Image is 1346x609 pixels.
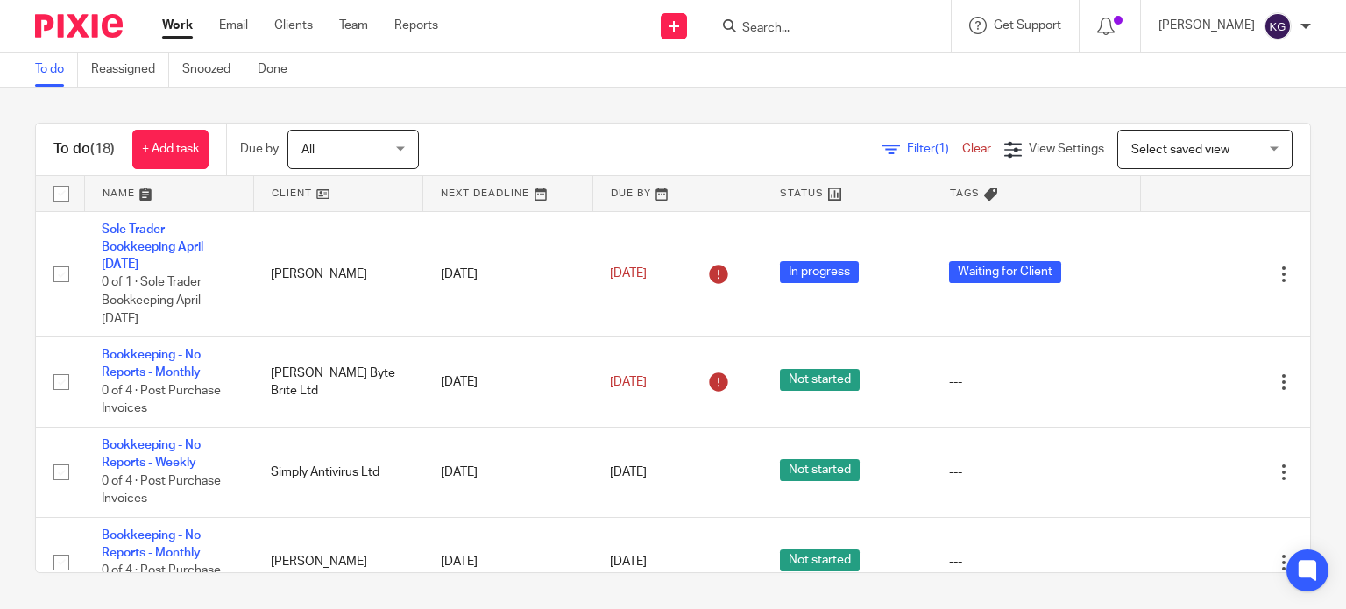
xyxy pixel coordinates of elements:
span: (18) [90,142,115,156]
span: 0 of 1 · Sole Trader Bookkeeping April [DATE] [102,277,202,325]
span: In progress [780,261,859,283]
a: Snoozed [182,53,244,87]
a: Sole Trader Bookkeeping April [DATE] [102,223,203,272]
td: [DATE] [423,427,592,517]
a: Work [162,17,193,34]
a: + Add task [132,130,209,169]
p: [PERSON_NAME] [1158,17,1255,34]
span: [DATE] [610,466,647,478]
span: Select saved view [1131,144,1229,156]
span: Tags [950,188,980,198]
td: [DATE] [423,337,592,428]
td: [PERSON_NAME] [253,517,422,607]
span: View Settings [1029,143,1104,155]
span: [DATE] [610,268,647,280]
a: To do [35,53,78,87]
a: Clear [962,143,991,155]
a: Team [339,17,368,34]
span: 0 of 4 · Post Purchase Invoices [102,565,221,596]
span: Not started [780,459,860,481]
td: [DATE] [423,211,592,337]
p: Due by [240,140,279,158]
div: --- [949,373,1123,391]
span: (1) [935,143,949,155]
span: Waiting for Client [949,261,1061,283]
span: [DATE] [610,376,647,388]
span: 0 of 4 · Post Purchase Invoices [102,475,221,506]
a: Done [258,53,301,87]
a: Bookkeeping - No Reports - Monthly [102,529,201,559]
img: svg%3E [1264,12,1292,40]
a: Reports [394,17,438,34]
span: All [301,144,315,156]
a: Clients [274,17,313,34]
a: Bookkeeping - No Reports - Monthly [102,349,201,379]
span: Get Support [994,19,1061,32]
span: Not started [780,369,860,391]
a: Bookkeeping - No Reports - Weekly [102,439,201,469]
a: Email [219,17,248,34]
div: --- [949,553,1123,570]
input: Search [740,21,898,37]
td: [PERSON_NAME] Byte Brite Ltd [253,337,422,428]
span: Filter [907,143,962,155]
span: [DATE] [610,556,647,569]
td: Simply Antivirus Ltd [253,427,422,517]
span: Not started [780,549,860,571]
div: --- [949,464,1123,481]
h1: To do [53,140,115,159]
td: [DATE] [423,517,592,607]
span: 0 of 4 · Post Purchase Invoices [102,385,221,415]
a: Reassigned [91,53,169,87]
td: [PERSON_NAME] [253,211,422,337]
img: Pixie [35,14,123,38]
